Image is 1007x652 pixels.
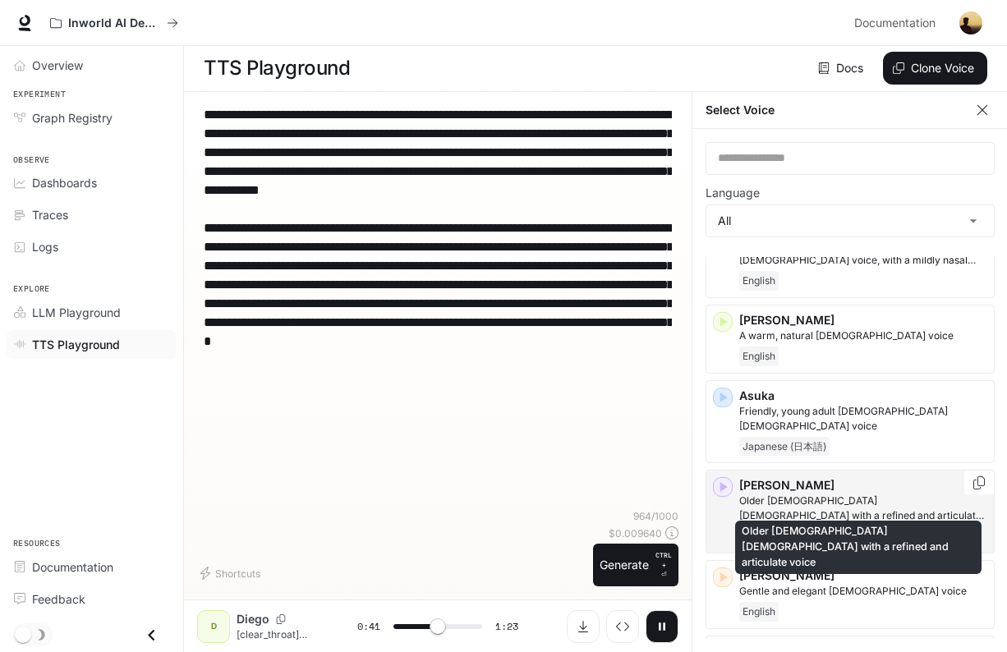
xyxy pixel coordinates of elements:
[739,347,779,366] span: English
[567,610,600,643] button: Download audio
[68,16,160,30] p: Inworld AI Demos
[655,550,672,580] p: ⏎
[7,298,177,327] a: LLM Playground
[739,567,987,584] p: [PERSON_NAME]
[7,232,177,261] a: Logs
[7,200,177,229] a: Traces
[32,304,121,321] span: LLM Playground
[32,109,113,126] span: Graph Registry
[883,52,987,85] button: Clone Voice
[739,494,987,523] p: Older British male with a refined and articulate voice
[32,336,120,353] span: TTS Playground
[237,611,269,627] p: Diego
[7,51,177,80] a: Overview
[32,590,85,608] span: Feedback
[237,627,318,641] p: [clear_throat] Let’s set the scene. It’s the year [DATE] in northern [GEOGRAPHIC_DATA], and life ...
[32,57,83,74] span: Overview
[739,404,987,434] p: Friendly, young adult Japanese female voice
[959,11,982,34] img: User avatar
[739,437,830,457] span: Japanese (日本語)
[854,13,936,34] span: Documentation
[606,610,639,643] button: Inspect
[815,52,870,85] a: Docs
[739,312,987,328] p: [PERSON_NAME]
[655,550,672,570] p: CTRL +
[495,618,518,635] span: 1:23
[706,205,994,236] div: All
[7,585,177,613] a: Feedback
[32,206,68,223] span: Traces
[32,238,58,255] span: Logs
[7,103,177,132] a: Graph Registry
[15,625,31,643] span: Dark mode toggle
[706,187,760,199] p: Language
[609,526,662,540] p: $ 0.009640
[32,174,97,191] span: Dashboards
[739,328,987,343] p: A warm, natural female voice
[739,602,779,622] span: English
[739,584,987,599] p: Gentle and elegant female voice
[133,618,170,652] button: Close drawer
[954,7,987,39] button: User avatar
[739,477,987,494] p: [PERSON_NAME]
[735,521,982,574] div: Older [DEMOGRAPHIC_DATA] [DEMOGRAPHIC_DATA] with a refined and articulate voice
[739,388,987,404] p: Asuka
[7,553,177,581] a: Documentation
[593,544,678,586] button: GenerateCTRL +⏎
[197,560,267,586] button: Shortcuts
[32,558,113,576] span: Documentation
[633,509,678,523] p: 964 / 1000
[204,52,350,85] h1: TTS Playground
[357,618,380,635] span: 0:41
[43,7,186,39] button: All workspaces
[7,168,177,197] a: Dashboards
[7,330,177,359] a: TTS Playground
[269,614,292,624] button: Copy Voice ID
[739,271,779,291] span: English
[848,7,948,39] a: Documentation
[971,476,987,489] button: Copy Voice ID
[200,613,227,640] div: D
